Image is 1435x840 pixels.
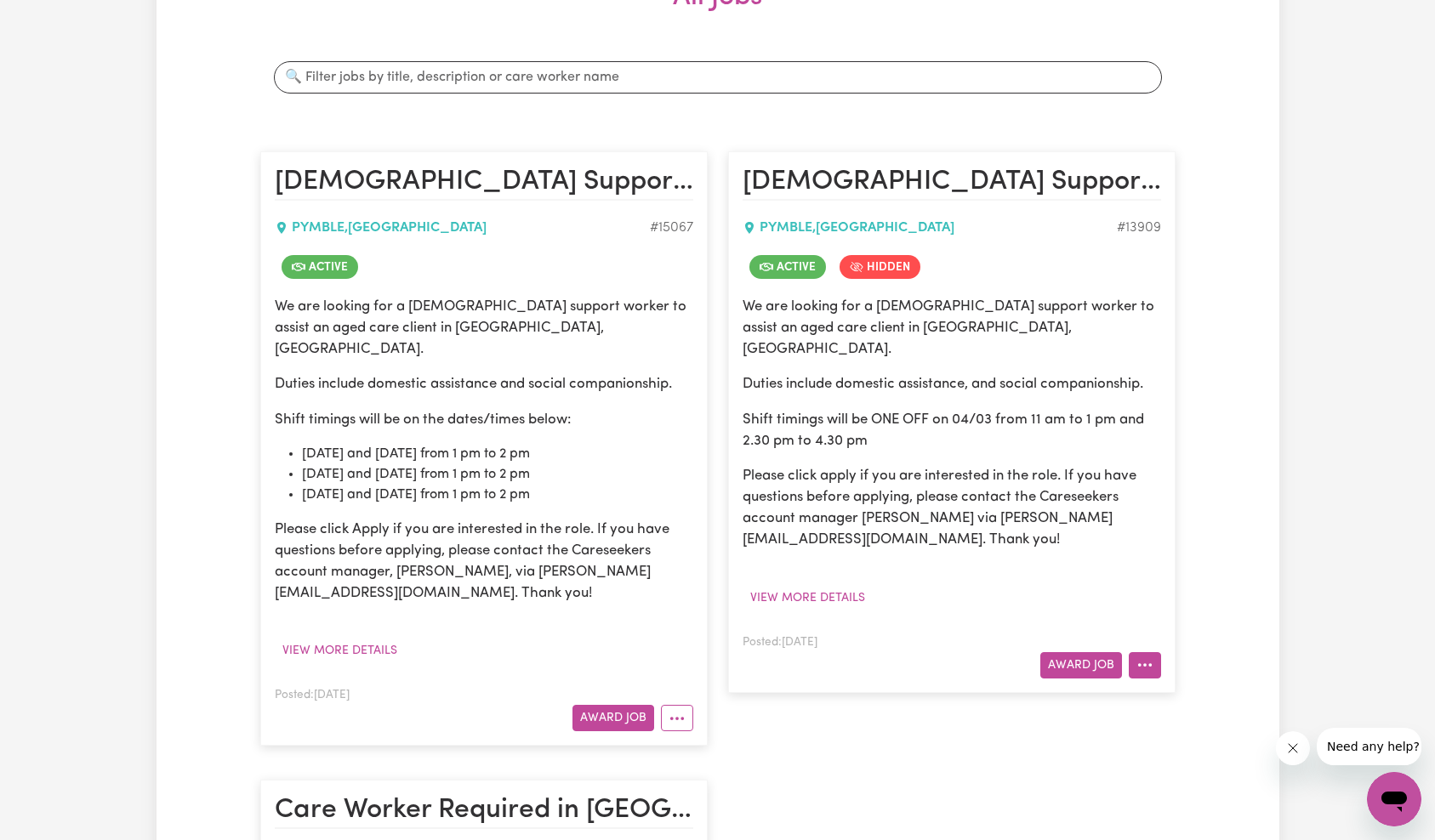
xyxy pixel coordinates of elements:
div: Job ID #13909 [1117,218,1161,238]
span: Job is active [749,255,826,279]
p: We are looking for a [DEMOGRAPHIC_DATA] support worker to assist an aged care client in [GEOGRAPH... [275,296,693,360]
p: Duties include domestic assistance, and social companionship. [743,373,1161,394]
span: Posted: [DATE] [743,637,817,648]
h2: Care Worker Required in Pymble, NSW [275,794,693,828]
div: PYMBLE , [GEOGRAPHIC_DATA] [275,218,650,238]
span: Posted: [DATE] [275,690,350,701]
p: Duties include domestic assistance and social companionship. [275,373,693,394]
p: We are looking for a [DEMOGRAPHIC_DATA] support worker to assist an aged care client in [GEOGRAPH... [743,296,1161,360]
button: Award Job [1040,652,1122,678]
button: More options [661,705,693,731]
button: Award Job [572,705,654,731]
iframe: Button to launch messaging window [1367,772,1421,826]
li: [DATE] and [DATE] from 1 pm to 2 pm [302,485,693,505]
li: [DATE] and [DATE] from 1 pm to 2 pm [302,444,693,464]
input: 🔍 Filter jobs by title, description or care worker name [274,61,1162,94]
button: View more details [743,585,873,611]
h2: Female Support Worker Needed In Pymble, NSW [275,166,693,200]
span: Job is active [282,255,358,279]
div: Job ID #15067 [650,218,693,238]
h2: Female Support Worker Needed ONE OFF On 04/03 In Pymble, NSW [743,166,1161,200]
p: Please click apply if you are interested in the role. If you have questions before applying, plea... [743,465,1161,551]
p: Shift timings will be on the dates/times below: [275,409,693,430]
span: Job is hidden [840,255,920,279]
li: [DATE] and [DATE] from 1 pm to 2 pm [302,464,693,485]
div: PYMBLE , [GEOGRAPHIC_DATA] [743,218,1117,238]
iframe: Close message [1276,731,1310,765]
p: Shift timings will be ONE OFF on 04/03 from 11 am to 1 pm and 2.30 pm to 4.30 pm [743,409,1161,451]
iframe: Message from company [1317,728,1421,765]
button: More options [1129,652,1161,678]
p: Please click Apply if you are interested in the role. If you have questions before applying, plea... [275,519,693,604]
button: View more details [275,638,405,664]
